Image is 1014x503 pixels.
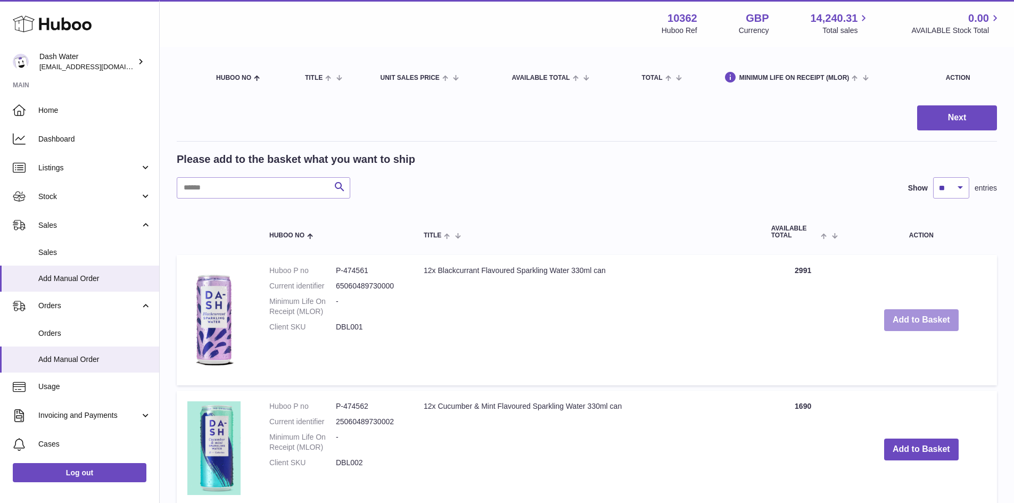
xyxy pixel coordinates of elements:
[269,417,336,427] dt: Current identifier
[662,26,697,36] div: Huboo Ref
[38,328,151,339] span: Orders
[746,11,769,26] strong: GBP
[39,52,135,72] div: Dash Water
[269,266,336,276] dt: Huboo P no
[38,105,151,116] span: Home
[38,220,140,230] span: Sales
[884,309,959,331] button: Add to Basket
[846,215,997,250] th: Action
[810,11,858,26] span: 14,240.31
[810,11,870,36] a: 14,240.31 Total sales
[269,458,336,468] dt: Client SKU
[336,266,402,276] dd: P-474561
[739,75,850,81] span: Minimum Life On Receipt (MLOR)
[336,432,402,452] dd: -
[917,105,997,130] button: Next
[269,322,336,332] dt: Client SKU
[38,163,140,173] span: Listings
[667,11,697,26] strong: 10362
[13,463,146,482] a: Log out
[911,11,1001,36] a: 0.00 AVAILABLE Stock Total
[771,225,819,239] span: AVAILABLE Total
[336,281,402,291] dd: 65060489730000
[38,354,151,365] span: Add Manual Order
[761,255,846,385] td: 2991
[380,75,439,81] span: Unit Sales Price
[38,301,140,311] span: Orders
[269,281,336,291] dt: Current identifier
[975,183,997,193] span: entries
[336,458,402,468] dd: DBL002
[38,192,140,202] span: Stock
[336,322,402,332] dd: DBL001
[822,26,870,36] span: Total sales
[642,75,663,81] span: Total
[216,75,251,81] span: Huboo no
[968,11,989,26] span: 0.00
[38,439,151,449] span: Cases
[38,410,140,420] span: Invoicing and Payments
[187,266,241,372] img: 12x Blackcurrant Flavoured Sparkling Water 330ml can
[908,183,928,193] label: Show
[39,62,156,71] span: [EMAIL_ADDRESS][DOMAIN_NAME]
[38,248,151,258] span: Sales
[269,232,304,239] span: Huboo no
[269,401,336,411] dt: Huboo P no
[413,255,761,385] td: 12x Blackcurrant Flavoured Sparkling Water 330ml can
[424,232,441,239] span: Title
[946,75,986,81] div: Action
[187,401,241,495] img: 12x Cucumber & Mint Flavoured Sparkling Water 330ml can
[305,75,323,81] span: Title
[13,54,29,70] img: bea@dash-water.com
[884,439,959,460] button: Add to Basket
[336,296,402,317] dd: -
[38,134,151,144] span: Dashboard
[38,274,151,284] span: Add Manual Order
[269,432,336,452] dt: Minimum Life On Receipt (MLOR)
[336,417,402,427] dd: 25060489730002
[739,26,769,36] div: Currency
[38,382,151,392] span: Usage
[269,296,336,317] dt: Minimum Life On Receipt (MLOR)
[336,401,402,411] dd: P-474562
[177,152,415,167] h2: Please add to the basket what you want to ship
[911,26,1001,36] span: AVAILABLE Stock Total
[512,75,570,81] span: AVAILABLE Total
